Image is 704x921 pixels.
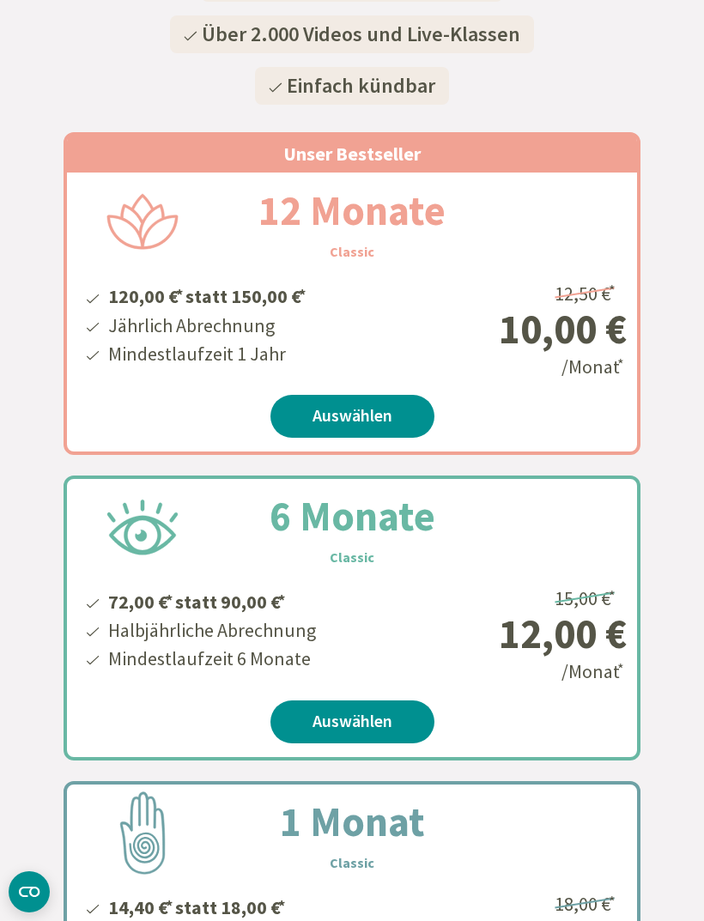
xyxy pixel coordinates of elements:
div: 12,00 € [421,613,627,654]
h2: 6 Monate [228,485,476,547]
div: /Monat [421,276,627,381]
li: Halbjährliche Abrechnung [106,616,316,645]
h2: 1 Monat [239,791,466,852]
div: 10,00 € [421,308,627,349]
span: Über 2.000 Videos und Live-Klassen [202,21,520,47]
span: Unser Bestseller [283,142,421,166]
button: CMP-Widget öffnen [9,871,50,912]
li: Jährlich Abrechnung [106,312,308,340]
li: 120,00 € statt 150,00 € [106,279,308,311]
span: 18,00 € [555,892,618,916]
h3: Classic [330,547,374,567]
h2: 12 Monate [217,179,487,241]
h3: Classic [330,241,374,262]
span: 15,00 € [555,586,618,610]
li: Mindestlaufzeit 6 Monate [106,645,316,673]
span: Einfach kündbar [287,72,435,99]
li: 72,00 € statt 90,00 € [106,585,316,616]
li: Mindestlaufzeit 1 Jahr [106,340,308,368]
a: Auswählen [270,700,434,743]
a: Auswählen [270,395,434,438]
h3: Classic [330,852,374,873]
span: 12,50 € [555,282,618,306]
div: /Monat [421,581,627,687]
